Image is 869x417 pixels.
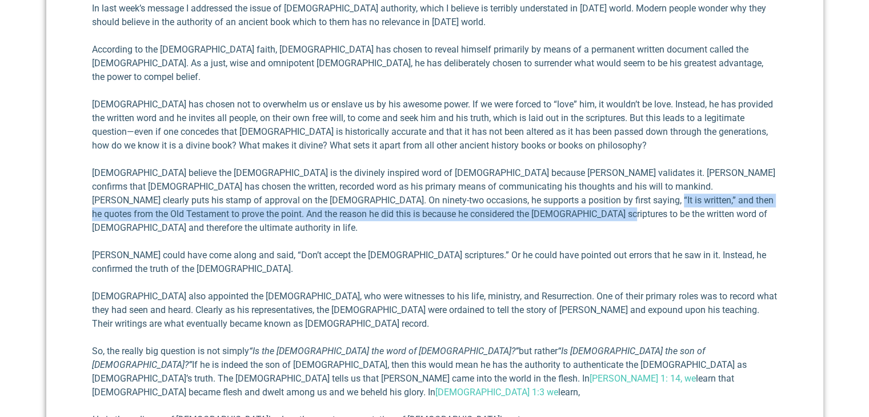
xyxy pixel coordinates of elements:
[92,344,778,399] p: So, the really big question is not simply but rather If he is indeed the son of [DEMOGRAPHIC_DATA...
[92,98,778,153] p: [DEMOGRAPHIC_DATA] has chosen not to overwhelm us or enslave us by his awesome power. If we were ...
[249,346,519,356] em: “Is the [DEMOGRAPHIC_DATA] the word of [DEMOGRAPHIC_DATA]?”
[92,166,778,235] p: [DEMOGRAPHIC_DATA] believe the [DEMOGRAPHIC_DATA] is the divinely inspired word of [DEMOGRAPHIC_D...
[92,2,778,29] p: In last week’s message I addressed the issue of [DEMOGRAPHIC_DATA] authority, which I believe is ...
[590,373,696,384] a: [PERSON_NAME] 1: 14, we
[92,248,778,276] p: [PERSON_NAME] could have come along and said, “Don’t accept the [DEMOGRAPHIC_DATA] scriptures.” O...
[92,346,705,370] em: “Is [DEMOGRAPHIC_DATA] the son of [DEMOGRAPHIC_DATA]?”
[435,387,558,398] a: [DEMOGRAPHIC_DATA] 1:3 we
[92,290,778,331] p: [DEMOGRAPHIC_DATA] also appointed the [DEMOGRAPHIC_DATA], who were witnesses to his life, ministr...
[92,43,778,84] p: According to the [DEMOGRAPHIC_DATA] faith, [DEMOGRAPHIC_DATA] has chosen to reveal himself primar...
